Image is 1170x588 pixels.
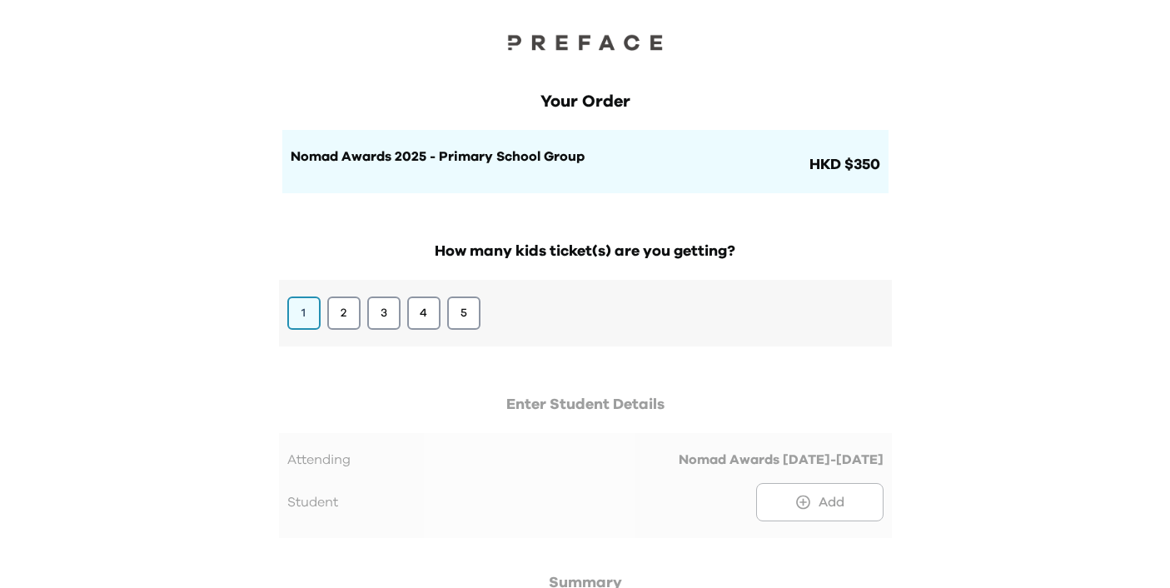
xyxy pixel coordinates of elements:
[806,153,880,177] span: HKD $350
[502,33,669,57] a: Preface Logo
[407,296,441,330] button: 4
[447,296,480,330] button: 5
[279,240,892,263] h2: How many kids ticket(s) are you getting?
[327,296,361,330] button: 2
[291,147,806,167] h1: Nomad Awards 2025 - Primary School Group
[502,33,669,51] img: Preface Logo
[367,296,401,330] button: 3
[287,296,321,330] button: 1
[282,90,889,113] div: Your Order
